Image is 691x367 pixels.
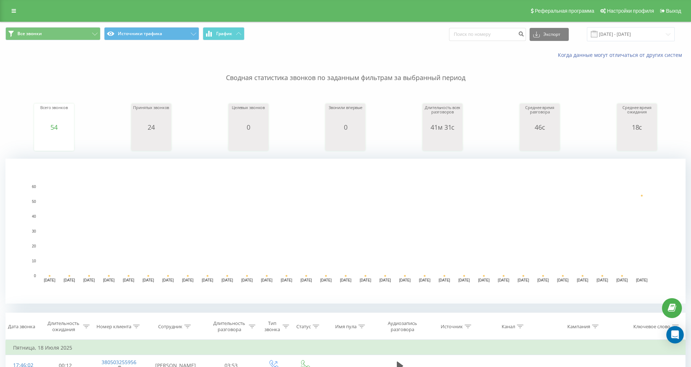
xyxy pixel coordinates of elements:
[296,324,311,330] div: Статус
[133,105,169,124] div: Принятых звонков
[32,185,36,189] text: 60
[211,320,247,333] div: Длительность разговора
[143,278,154,282] text: [DATE]
[441,324,463,330] div: Источник
[46,320,82,333] div: Длительность ожидания
[419,278,431,282] text: [DATE]
[424,105,461,124] div: Длительность всех разговоров
[34,274,36,278] text: 0
[36,124,72,131] div: 54
[502,324,515,330] div: Канал
[518,278,529,282] text: [DATE]
[230,124,267,131] div: 0
[558,51,686,58] a: Когда данные могут отличаться от других систем
[123,278,135,282] text: [DATE]
[616,278,628,282] text: [DATE]
[327,124,363,131] div: 0
[449,28,526,41] input: Поиск по номеру
[264,320,281,333] div: Тип звонка
[5,59,686,83] p: Сводная статистика звонков по заданным фильтрам за выбранный период
[32,244,36,248] text: 20
[619,124,655,131] div: 18с
[320,278,332,282] text: [DATE]
[8,324,35,330] div: Дата звонка
[424,124,461,131] div: 41м 31с
[327,131,363,153] svg: A chart.
[17,31,42,37] span: Все звонки
[83,278,95,282] text: [DATE]
[597,278,608,282] text: [DATE]
[522,131,558,153] svg: A chart.
[381,320,423,333] div: Аудиозапись разговора
[607,8,654,14] span: Настройки профиля
[32,200,36,204] text: 50
[182,278,194,282] text: [DATE]
[32,259,36,263] text: 10
[379,278,391,282] text: [DATE]
[478,278,490,282] text: [DATE]
[158,324,182,330] div: Сотрудник
[498,278,510,282] text: [DATE]
[216,31,232,36] span: График
[5,27,100,40] button: Все звонки
[162,278,174,282] text: [DATE]
[230,105,267,124] div: Целевых звонков
[133,124,169,131] div: 24
[424,131,461,153] svg: A chart.
[36,131,72,153] svg: A chart.
[557,278,569,282] text: [DATE]
[458,278,470,282] text: [DATE]
[399,278,411,282] text: [DATE]
[522,124,558,131] div: 46с
[300,278,312,282] text: [DATE]
[261,278,273,282] text: [DATE]
[522,105,558,124] div: Среднее время разговора
[96,324,131,330] div: Номер клиента
[327,105,363,124] div: Звонили впервые
[103,278,115,282] text: [DATE]
[335,324,357,330] div: Имя пула
[32,229,36,233] text: 30
[44,278,55,282] text: [DATE]
[577,278,588,282] text: [DATE]
[636,278,648,282] text: [DATE]
[203,27,244,40] button: График
[666,8,681,14] span: Выход
[6,341,686,355] td: Пятница, 18 Июля 2025
[133,131,169,153] svg: A chart.
[619,131,655,153] svg: A chart.
[281,278,292,282] text: [DATE]
[439,278,450,282] text: [DATE]
[63,278,75,282] text: [DATE]
[104,27,199,40] button: Источники трафика
[666,326,684,343] div: Open Intercom Messenger
[633,324,670,330] div: Ключевое слово
[530,28,569,41] button: Экспорт
[360,278,371,282] text: [DATE]
[102,359,136,366] a: 380503255956
[537,278,549,282] text: [DATE]
[222,278,233,282] text: [DATE]
[5,159,686,304] svg: A chart.
[241,278,253,282] text: [DATE]
[36,105,72,124] div: Всего звонков
[340,278,351,282] text: [DATE]
[32,214,36,218] text: 40
[230,131,267,153] svg: A chart.
[619,105,655,124] div: Среднее время ожидания
[567,324,590,330] div: Кампания
[535,8,594,14] span: Реферальная программа
[202,278,213,282] text: [DATE]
